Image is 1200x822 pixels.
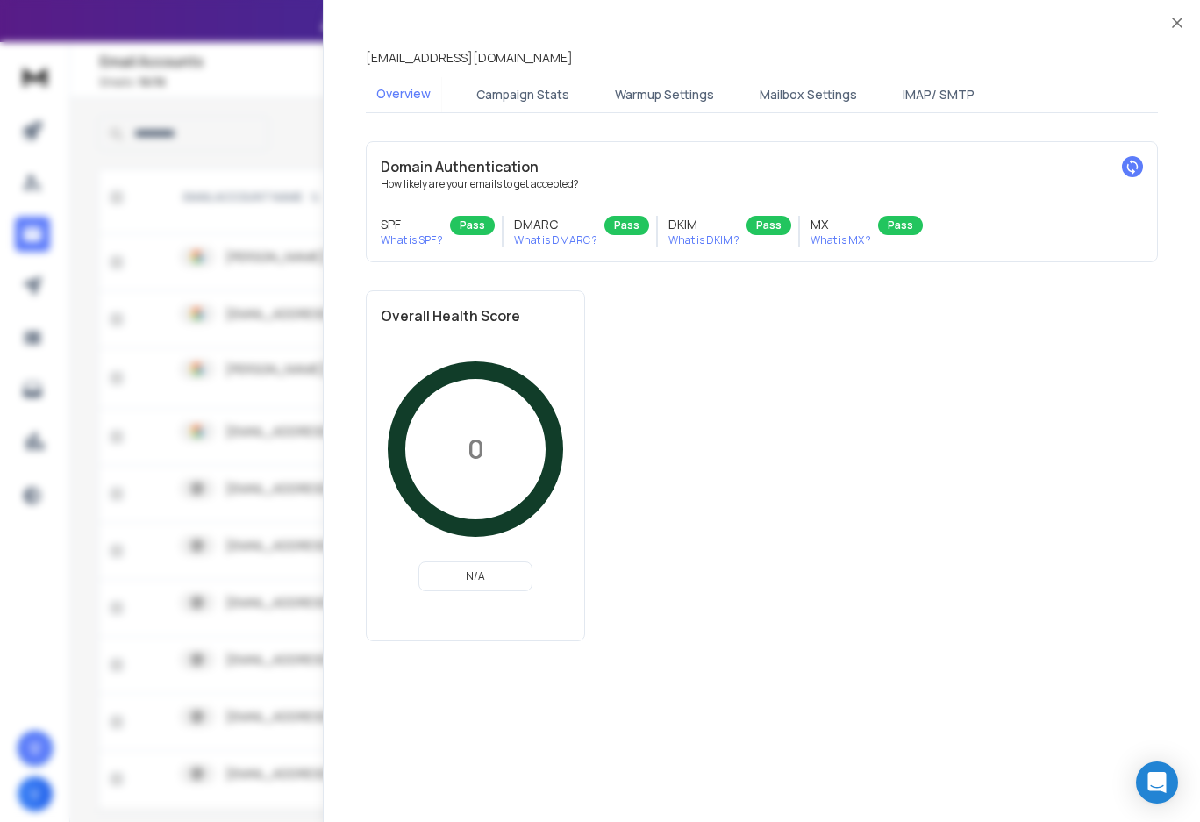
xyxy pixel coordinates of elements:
h3: SPF [381,216,443,233]
h2: Domain Authentication [381,156,1143,177]
p: What is MX ? [811,233,871,247]
p: What is SPF ? [381,233,443,247]
p: N/A [426,569,525,583]
p: 0 [468,433,484,465]
div: Pass [878,216,923,235]
p: How likely are your emails to get accepted? [381,177,1143,191]
button: IMAP/ SMTP [892,75,985,114]
div: Pass [746,216,791,235]
p: What is DMARC ? [514,233,597,247]
p: What is DKIM ? [668,233,739,247]
div: Pass [604,216,649,235]
h3: MX [811,216,871,233]
div: Pass [450,216,495,235]
button: Warmup Settings [604,75,725,114]
h2: Overall Health Score [381,305,570,326]
div: Open Intercom Messenger [1136,761,1178,804]
h3: DMARC [514,216,597,233]
button: Campaign Stats [466,75,580,114]
h3: DKIM [668,216,739,233]
button: Overview [366,75,441,115]
button: Mailbox Settings [749,75,868,114]
p: [EMAIL_ADDRESS][DOMAIN_NAME] [366,49,573,67]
